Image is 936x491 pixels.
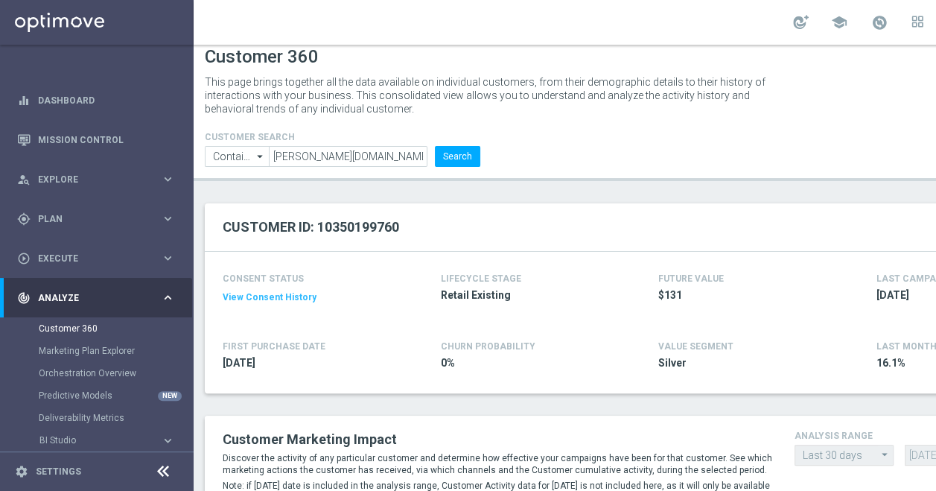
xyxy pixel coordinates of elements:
[223,273,397,284] h4: CONSENT STATUS
[17,173,31,186] i: person_search
[441,356,615,370] span: 0%
[17,291,31,305] i: track_changes
[17,212,31,226] i: gps_fixed
[161,434,175,448] i: keyboard_arrow_right
[38,215,161,224] span: Plan
[38,294,161,302] span: Analyze
[36,467,81,476] a: Settings
[831,14,847,31] span: school
[39,367,155,379] a: Orchestration Overview
[205,146,269,167] input: Contains
[39,407,192,429] div: Deliverability Metrics
[17,252,161,265] div: Execute
[158,391,182,401] div: NEW
[17,94,31,107] i: equalizer
[223,431,772,449] h2: Customer Marketing Impact
[38,175,161,184] span: Explore
[441,288,615,302] span: Retail Existing
[16,95,176,107] button: equalizer Dashboard
[658,341,733,352] h4: VALUE SEGMENT
[38,120,175,159] a: Mission Control
[253,147,268,166] i: arrow_drop_down
[39,390,155,402] a: Predictive Models
[161,251,175,265] i: keyboard_arrow_right
[223,341,325,352] h4: FIRST PURCHASE DATE
[39,384,192,407] div: Predictive Models
[17,212,161,226] div: Plan
[441,273,521,284] h4: LIFECYCLE STAGE
[223,291,316,304] button: View Consent History
[658,356,832,370] span: Silver
[39,317,192,340] div: Customer 360
[39,436,161,445] div: BI Studio
[16,134,176,146] button: Mission Control
[39,362,192,384] div: Orchestration Overview
[205,132,480,142] h4: CUSTOMER SEARCH
[39,345,155,357] a: Marketing Plan Explorer
[658,288,832,302] span: $131
[16,174,176,186] button: person_search Explore keyboard_arrow_right
[223,218,399,236] h2: CUSTOMER ID: 10350199760
[878,446,893,464] i: arrow_drop_down
[39,412,155,424] a: Deliverability Metrics
[39,436,146,445] span: BI Studio
[795,445,894,466] input: Last 30 days
[17,291,161,305] div: Analyze
[17,173,161,186] div: Explore
[16,253,176,264] button: play_circle_outline Execute keyboard_arrow_right
[223,452,772,476] p: Discover the activity of any particular customer and determine how effective your campaigns have ...
[39,434,176,446] button: BI Studio keyboard_arrow_right
[223,356,397,370] span: 2023-12-04
[161,172,175,186] i: keyboard_arrow_right
[161,291,175,305] i: keyboard_arrow_right
[17,80,175,120] div: Dashboard
[16,292,176,304] button: track_changes Analyze keyboard_arrow_right
[38,80,175,120] a: Dashboard
[161,212,175,226] i: keyboard_arrow_right
[16,213,176,225] button: gps_fixed Plan keyboard_arrow_right
[658,273,724,284] h4: FUTURE VALUE
[205,75,778,115] p: This page brings together all the data available on individual customers, from their demographic ...
[39,340,192,362] div: Marketing Plan Explorer
[441,341,535,352] span: CHURN PROBABILITY
[17,120,175,159] div: Mission Control
[17,252,31,265] i: play_circle_outline
[38,254,161,263] span: Execute
[269,146,427,167] input: Enter CID, Email, name or phone
[39,429,192,452] div: BI Studio
[39,323,155,335] a: Customer 360
[15,465,28,478] i: settings
[435,146,480,167] button: Search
